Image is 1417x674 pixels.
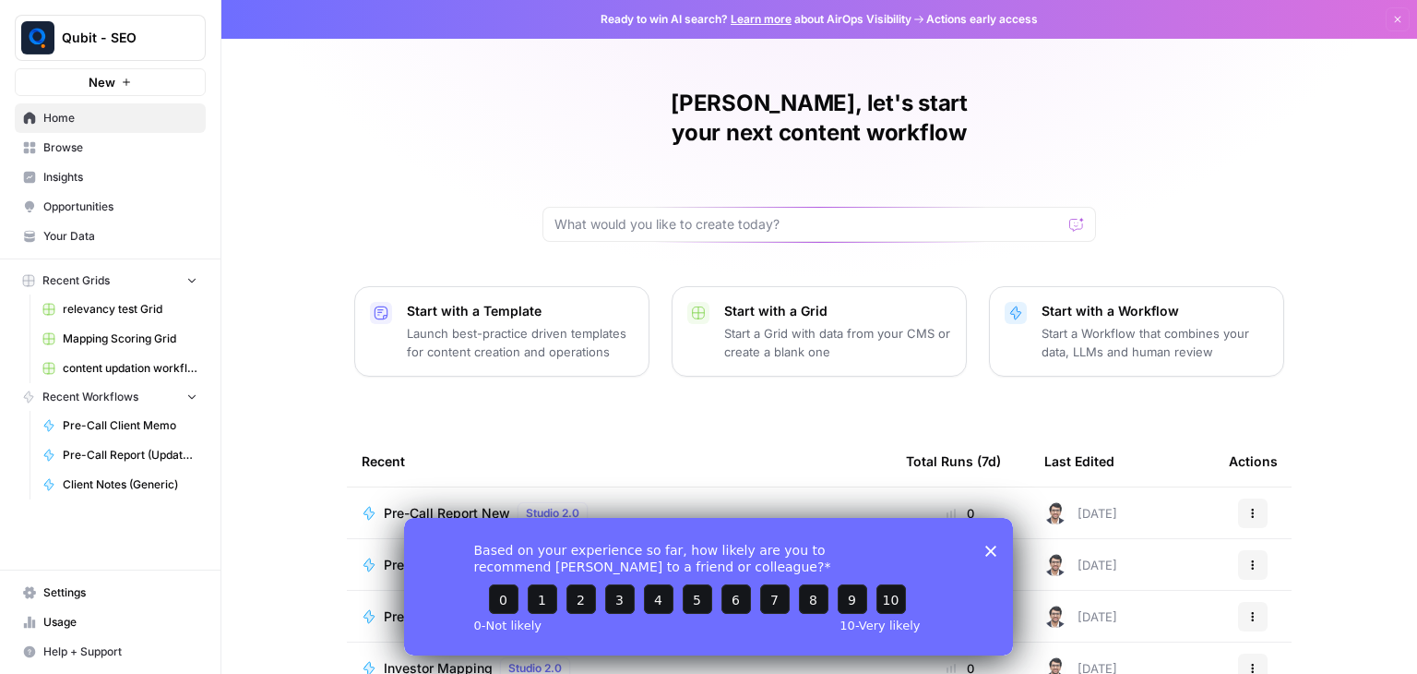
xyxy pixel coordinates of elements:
[1044,554,1066,576] img: 35tz4koyam3fgiezpr65b8du18d9
[63,417,197,434] span: Pre-Call Client Memo
[15,15,206,61] button: Workspace: Qubit - SEO
[34,354,206,383] a: content updation workflow
[63,360,197,377] span: content updation workflow
[43,139,197,156] span: Browse
[1044,502,1066,524] img: 35tz4koyam3fgiezpr65b8du18d9
[43,644,197,660] span: Help + Support
[362,502,876,524] a: Pre-Call Report NewStudio 2.0
[43,199,197,215] span: Opportunities
[384,504,510,523] span: Pre-Call Report New
[526,505,579,522] span: Studio 2.0
[43,584,197,601] span: Settings
[407,302,634,320] p: Start with a Template
[63,476,197,493] span: Client Notes (Generic)
[63,331,197,347] span: Mapping Scoring Grid
[42,272,110,289] span: Recent Grids
[15,267,206,295] button: Recent Grids
[34,440,206,470] a: Pre-Call Report (Updated)
[989,286,1284,377] button: Start with a WorkflowStart a Workflow that combines your data, LLMs and human review
[542,89,1096,148] h1: [PERSON_NAME], let's start your next content workflow
[724,324,951,361] p: Start a Grid with data from your CMS or create a blank one
[63,447,197,463] span: Pre-Call Report (Updated)
[1044,606,1066,628] img: 35tz4koyam3fgiezpr65b8du18d9
[926,11,1038,28] span: Actions early access
[362,554,876,576] a: Pre-Call Report (Updated)Studio 2.0
[34,470,206,499] a: Client Notes (Generic)
[601,11,911,28] span: Ready to win AI search? about AirOps Visibility
[1229,436,1278,487] div: Actions
[15,383,206,411] button: Recent Workflows
[362,606,876,628] a: Pre-Call Report New (with LinkedIn)Studio 2.0
[1044,606,1117,628] div: [DATE]
[43,614,197,631] span: Usage
[1042,302,1268,320] p: Start with a Workflow
[354,286,649,377] button: Start with a TemplateLaunch best-practice driven templates for content creation and operations
[43,169,197,186] span: Insights
[1044,502,1117,524] div: [DATE]
[43,228,197,245] span: Your Data
[63,301,197,318] span: relevancy test Grid
[15,637,206,667] button: Help + Support
[906,436,1001,487] div: Total Runs (7d)
[42,389,138,405] span: Recent Workflows
[34,295,206,324] a: relevancy test Grid
[15,608,206,637] a: Usage
[554,215,1062,234] input: What would you like to create today?
[34,411,206,440] a: Pre-Call Client Memo
[407,324,634,361] p: Launch best-practice driven templates for content creation and operations
[15,103,206,133] a: Home
[1044,554,1117,576] div: [DATE]
[384,608,606,626] span: Pre-Call Report New (with LinkedIn)
[731,12,792,26] a: Learn more
[724,302,951,320] p: Start with a Grid
[906,504,1015,523] div: 0
[15,578,206,608] a: Settings
[404,518,1013,656] iframe: Survey from AirOps
[89,73,115,91] span: New
[43,110,197,126] span: Home
[384,556,544,574] span: Pre-Call Report (Updated)
[62,29,173,47] span: Qubit - SEO
[672,286,967,377] button: Start with a GridStart a Grid with data from your CMS or create a blank one
[21,21,54,54] img: Qubit - SEO Logo
[34,324,206,354] a: Mapping Scoring Grid
[362,436,876,487] div: Recent
[1042,324,1268,361] p: Start a Workflow that combines your data, LLMs and human review
[15,192,206,222] a: Opportunities
[1044,436,1114,487] div: Last Edited
[15,133,206,162] a: Browse
[15,68,206,96] button: New
[15,222,206,251] a: Your Data
[15,162,206,192] a: Insights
